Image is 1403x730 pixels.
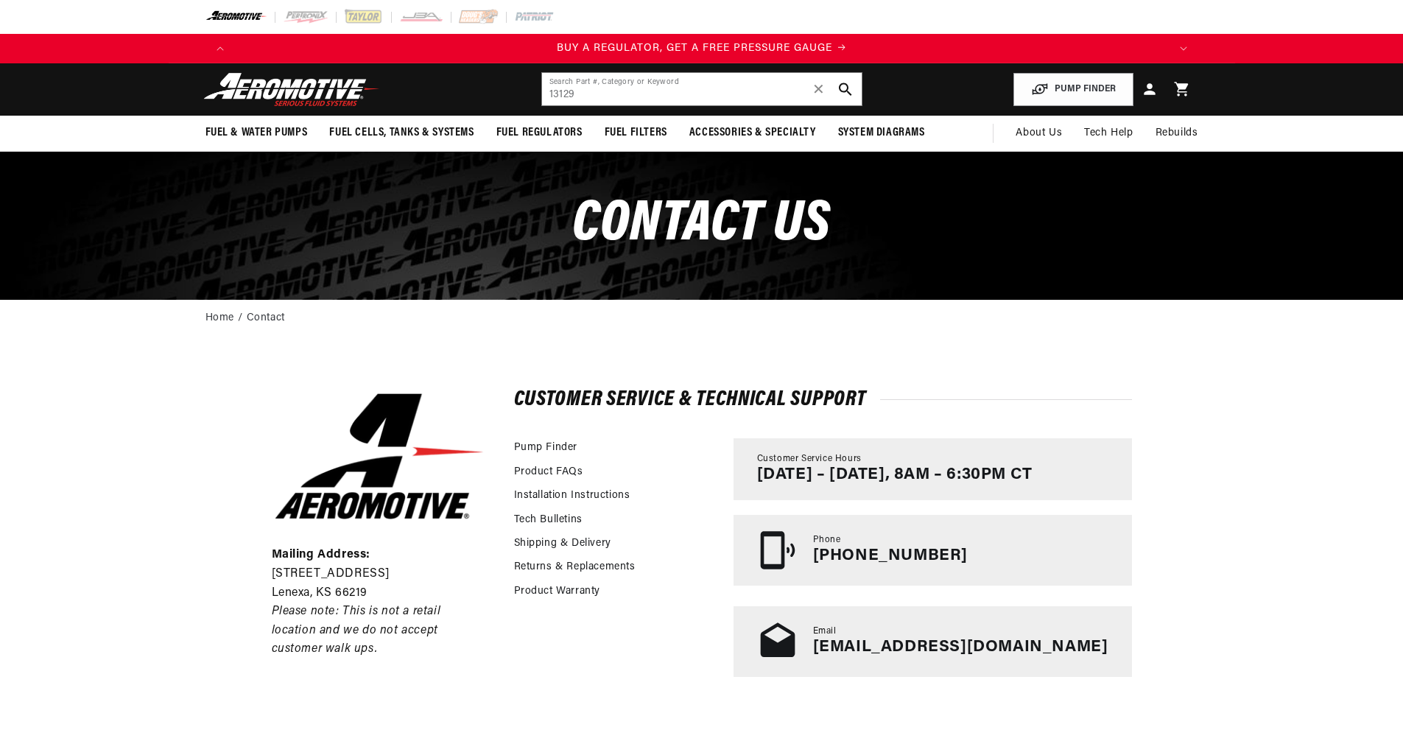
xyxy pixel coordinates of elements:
a: Contact [247,310,285,326]
button: Translation missing: en.sections.announcements.next_announcement [1169,34,1198,63]
a: BUY A REGULATOR, GET A FREE PRESSURE GAUGE [235,41,1169,57]
a: Tech Bulletins [514,512,583,528]
a: Product Warranty [514,583,601,600]
button: Translation missing: en.sections.announcements.previous_announcement [205,34,235,63]
span: Fuel Cells, Tanks & Systems [329,125,474,141]
button: PUMP FINDER [1013,73,1133,106]
a: About Us [1005,116,1073,151]
span: Email [813,625,837,638]
span: BUY A REGULATOR, GET A FREE PRESSURE GAUGE [557,43,832,54]
summary: Fuel Filters [594,116,678,150]
div: 1 of 4 [235,41,1169,57]
span: Fuel Filters [605,125,667,141]
summary: Fuel Regulators [485,116,594,150]
a: Product FAQs [514,464,583,480]
button: search button [829,73,862,105]
a: Shipping & Delivery [514,536,611,552]
slideshow-component: Translation missing: en.sections.announcements.announcement_bar [169,34,1235,63]
a: Pump Finder [514,440,578,456]
span: Customer Service Hours [757,453,862,466]
summary: Fuel Cells, Tanks & Systems [318,116,485,150]
em: Please note: This is not a retail location and we do not accept customer walk ups. [272,606,441,655]
span: Phone [813,534,841,547]
p: Lenexa, KS 66219 [272,584,487,603]
span: CONTACt us [572,196,831,254]
summary: Accessories & Specialty [678,116,827,150]
h2: Customer Service & Technical Support [514,390,1132,409]
summary: Tech Help [1073,116,1144,151]
span: System Diagrams [838,125,925,141]
input: Search by Part Number, Category or Keyword [542,73,862,105]
nav: breadcrumbs [205,310,1198,326]
summary: Rebuilds [1144,116,1209,151]
a: Installation Instructions [514,488,630,504]
a: Phone [PHONE_NUMBER] [734,515,1132,586]
p: [STREET_ADDRESS] [272,565,487,584]
div: Announcement [235,41,1169,57]
span: Fuel Regulators [496,125,583,141]
strong: Mailing Address: [272,549,371,561]
span: Fuel & Water Pumps [205,125,308,141]
p: [DATE] – [DATE], 8AM – 6:30PM CT [757,466,1033,485]
p: [PHONE_NUMBER] [813,547,968,566]
summary: System Diagrams [827,116,936,150]
a: Returns & Replacements [514,559,636,575]
span: Tech Help [1084,125,1133,141]
img: Aeromotive [200,72,384,107]
span: ✕ [812,77,826,101]
a: Home [205,310,234,326]
span: Accessories & Specialty [689,125,816,141]
summary: Fuel & Water Pumps [194,116,319,150]
a: [EMAIL_ADDRESS][DOMAIN_NAME] [813,639,1108,656]
span: About Us [1016,127,1062,138]
span: Rebuilds [1156,125,1198,141]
